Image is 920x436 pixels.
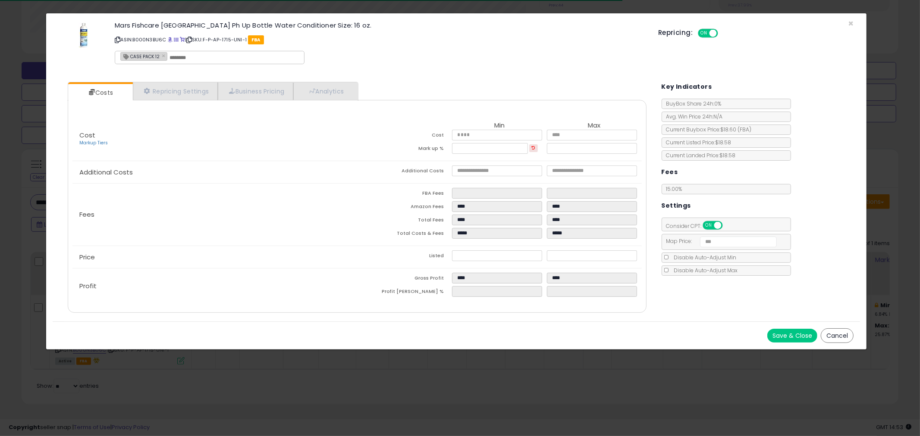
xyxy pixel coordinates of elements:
[248,35,264,44] span: FBA
[72,254,357,261] p: Price
[115,33,645,47] p: ASIN: B000N3BU6C | SKU: F-P-AP-1715-UNI-1
[72,169,357,176] p: Additional Costs
[662,222,734,230] span: Consider CPT:
[357,215,452,228] td: Total Fees
[168,36,173,43] a: BuyBox page
[703,222,714,229] span: ON
[670,254,737,261] span: Disable Auto-Adjust Min
[357,250,452,264] td: Listed
[848,17,854,30] span: ×
[357,228,452,241] td: Total Costs & Fees
[218,82,293,100] a: Business Pricing
[357,273,452,286] td: Gross Profit
[662,81,712,92] h5: Key Indicators
[293,82,357,100] a: Analytics
[357,143,452,156] td: Mark up %
[767,329,817,343] button: Save & Close
[666,185,682,193] span: 15.00 %
[115,22,645,28] h3: Mars Fishcare [GEOGRAPHIC_DATA] Ph Up Bottle Water Conditioner Size: 16 oz.
[121,53,160,60] span: CASE PACK 12
[357,130,452,143] td: Cost
[662,237,777,245] span: Map Price:
[721,126,752,133] span: $18.60
[72,211,357,218] p: Fees
[662,167,678,178] h5: Fees
[738,126,752,133] span: ( FBA )
[357,201,452,215] td: Amazon Fees
[662,113,723,120] span: Avg. Win Price 24h: N/A
[662,139,732,146] span: Current Listed Price: $18.58
[72,132,357,146] p: Cost
[180,36,185,43] a: Your listing only
[357,286,452,299] td: Profit [PERSON_NAME] %
[72,283,357,290] p: Profit
[662,200,691,211] h5: Settings
[357,188,452,201] td: FBA Fees
[721,222,735,229] span: OFF
[162,52,167,59] a: ×
[68,84,132,101] a: Costs
[662,100,722,107] span: BuyBox Share 24h: 0%
[699,30,710,37] span: ON
[662,152,736,159] span: Current Landed Price: $18.58
[662,126,752,133] span: Current Buybox Price:
[174,36,179,43] a: All offer listings
[133,82,218,100] a: Repricing Settings
[452,122,547,130] th: Min
[357,165,452,179] td: Additional Costs
[547,122,642,130] th: Max
[658,29,693,36] h5: Repricing:
[79,22,88,48] img: 41LnsH53EpL._SL60_.jpg
[79,140,108,146] a: Markup Tiers
[717,30,731,37] span: OFF
[821,328,854,343] button: Cancel
[670,267,738,274] span: Disable Auto-Adjust Max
